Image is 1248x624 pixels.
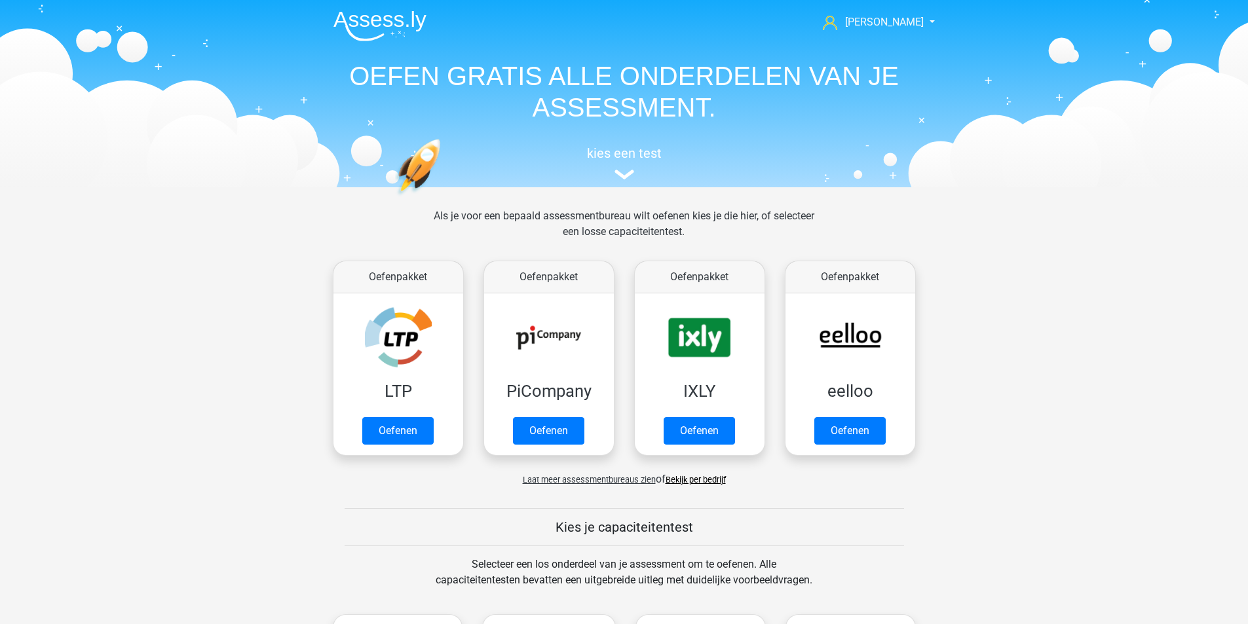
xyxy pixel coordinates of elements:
[323,145,926,161] h5: kies een test
[323,145,926,180] a: kies een test
[345,519,904,535] h5: Kies je capaciteitentest
[818,14,925,30] a: [PERSON_NAME]
[333,10,426,41] img: Assessly
[323,461,926,487] div: of
[513,417,584,445] a: Oefenen
[523,475,656,485] span: Laat meer assessmentbureaus zien
[423,557,825,604] div: Selecteer een los onderdeel van je assessment om te oefenen. Alle capaciteitentesten bevatten een...
[666,475,726,485] a: Bekijk per bedrijf
[395,139,491,257] img: oefenen
[664,417,735,445] a: Oefenen
[362,417,434,445] a: Oefenen
[615,170,634,179] img: assessment
[323,60,926,123] h1: OEFEN GRATIS ALLE ONDERDELEN VAN JE ASSESSMENT.
[845,16,924,28] span: [PERSON_NAME]
[423,208,825,255] div: Als je voor een bepaald assessmentbureau wilt oefenen kies je die hier, of selecteer een losse ca...
[814,417,886,445] a: Oefenen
